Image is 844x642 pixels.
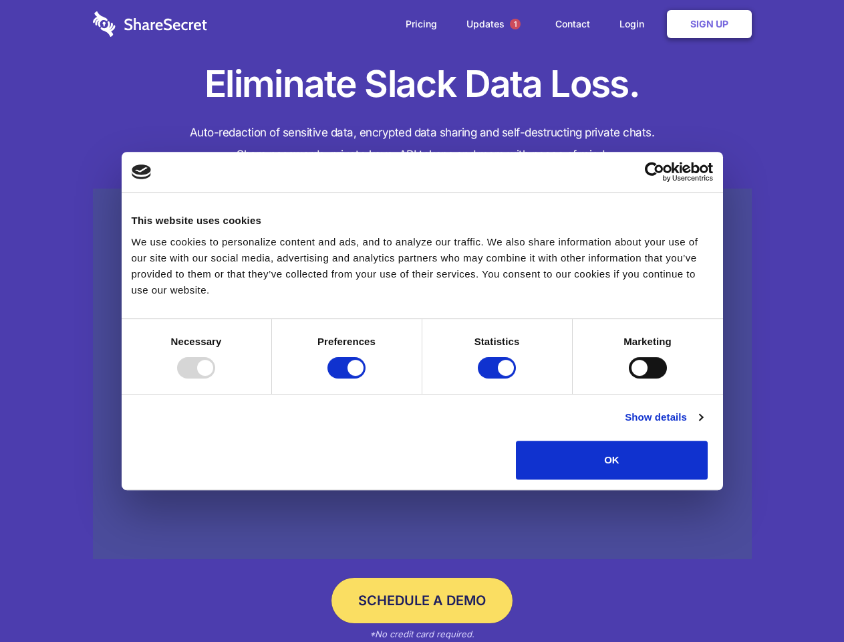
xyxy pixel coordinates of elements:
img: logo-wordmark-white-trans-d4663122ce5f474addd5e946df7df03e33cb6a1c49d2221995e7729f52c070b2.svg [93,11,207,37]
a: Contact [542,3,603,45]
span: 1 [510,19,521,29]
a: Login [606,3,664,45]
a: Show details [625,409,702,425]
a: Usercentrics Cookiebot - opens in a new window [596,162,713,182]
em: *No credit card required. [370,629,474,639]
strong: Preferences [317,336,376,347]
h4: Auto-redaction of sensitive data, encrypted data sharing and self-destructing private chats. Shar... [93,122,752,166]
img: logo [132,165,152,179]
a: Sign Up [667,10,752,38]
a: Wistia video thumbnail [93,189,752,560]
strong: Statistics [474,336,520,347]
a: Schedule a Demo [331,578,513,623]
button: OK [516,441,708,479]
div: This website uses cookies [132,213,713,229]
div: We use cookies to personalize content and ads, and to analyze our traffic. We also share informat... [132,234,713,298]
strong: Marketing [623,336,672,347]
h1: Eliminate Slack Data Loss. [93,60,752,108]
a: Pricing [392,3,450,45]
strong: Necessary [171,336,222,347]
